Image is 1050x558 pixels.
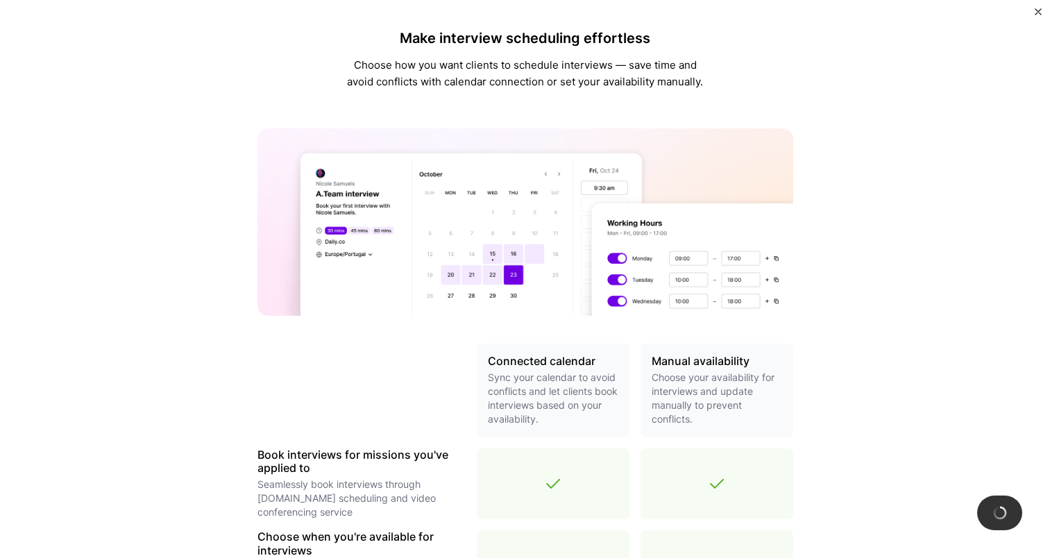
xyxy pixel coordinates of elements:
h3: Connected calendar [488,355,618,368]
img: loading [992,505,1008,521]
button: Close [1035,8,1042,23]
p: Seamlessly book interviews through [DOMAIN_NAME] scheduling and video conferencing service [257,477,466,519]
p: Sync your calendar to avoid conflicts and let clients book interviews based on your availability. [488,371,618,426]
h3: Manual availability [652,355,782,368]
h3: Choose when you're available for interviews [257,530,466,557]
h4: Make interview scheduling effortless [345,30,706,46]
h3: Book interviews for missions you've applied to [257,448,466,475]
img: A.Team calendar banner [257,128,793,316]
p: Choose your availability for interviews and update manually to prevent conflicts. [652,371,782,426]
p: Choose how you want clients to schedule interviews — save time and avoid conflicts with calendar ... [345,57,706,90]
